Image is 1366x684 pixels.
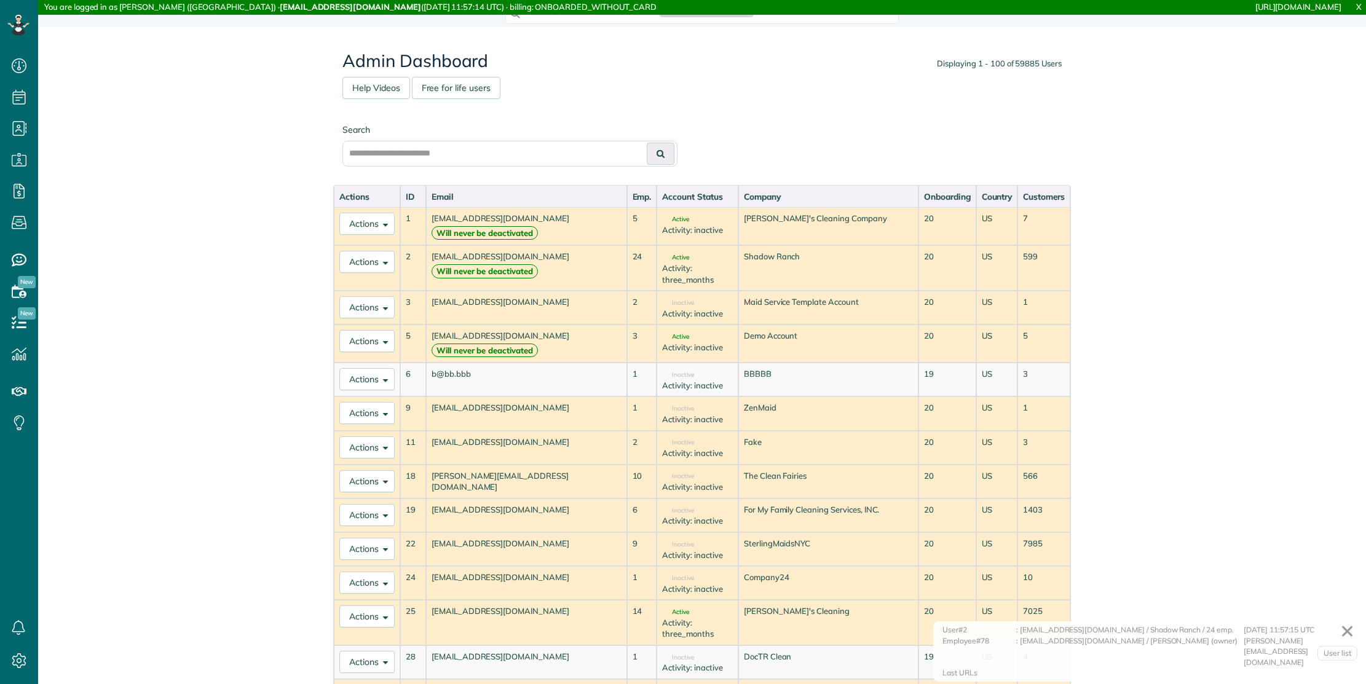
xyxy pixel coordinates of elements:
[662,541,694,548] span: Inactive
[339,572,395,594] button: Actions
[662,447,732,459] div: Activity: inactive
[738,600,918,645] td: [PERSON_NAME]'s Cleaning
[738,431,918,465] td: Fake
[662,342,732,353] div: Activity: inactive
[627,566,657,600] td: 1
[1017,498,1070,532] td: 1403
[976,532,1018,566] td: US
[627,645,657,679] td: 1
[918,465,976,498] td: 20
[662,655,694,661] span: Inactive
[339,470,395,492] button: Actions
[400,245,426,291] td: 2
[627,532,657,566] td: 9
[339,651,395,673] button: Actions
[18,307,36,320] span: New
[406,191,420,203] div: ID
[918,600,976,645] td: 20
[942,624,1016,635] div: User#2
[662,508,694,514] span: Inactive
[627,324,657,363] td: 3
[1016,624,1244,635] div: : [EMAIL_ADDRESS][DOMAIN_NAME] / Shadow Ranch / 24 emp.
[918,396,976,430] td: 20
[339,605,395,627] button: Actions
[400,207,426,245] td: 1
[662,372,694,378] span: Inactive
[1255,2,1341,12] a: [URL][DOMAIN_NAME]
[426,645,627,679] td: [EMAIL_ADDRESS][DOMAIN_NAME]
[426,291,627,324] td: [EMAIL_ADDRESS][DOMAIN_NAME]
[627,396,657,430] td: 1
[738,465,918,498] td: The Clean Fairies
[627,465,657,498] td: 10
[400,324,426,363] td: 5
[662,262,732,285] div: Activity: three_months
[738,532,918,566] td: SterlingMaidsNYC
[1017,600,1070,645] td: 7025
[918,645,976,679] td: 19
[627,291,657,324] td: 2
[662,662,732,674] div: Activity: inactive
[662,380,732,391] div: Activity: inactive
[400,363,426,396] td: 6
[18,276,36,288] span: New
[738,291,918,324] td: Maid Service Template Account
[627,245,657,291] td: 24
[738,363,918,396] td: BBBBB
[426,566,627,600] td: [EMAIL_ADDRESS][DOMAIN_NAME]
[738,396,918,430] td: ZenMaid
[1317,646,1357,661] a: User list
[1017,465,1070,498] td: 566
[339,296,395,318] button: Actions
[400,396,426,430] td: 9
[662,617,732,640] div: Activity: three_months
[924,191,971,203] div: Onboarding
[662,406,694,412] span: Inactive
[738,498,918,532] td: For My Family Cleaning Services, INC.
[662,254,689,261] span: Active
[976,324,1018,363] td: US
[1017,245,1070,291] td: 599
[918,363,976,396] td: 19
[976,363,1018,396] td: US
[976,600,1018,645] td: US
[412,77,500,99] a: Free for life users
[280,2,421,12] strong: [EMAIL_ADDRESS][DOMAIN_NAME]
[627,363,657,396] td: 1
[662,414,732,425] div: Activity: inactive
[339,538,395,560] button: Actions
[1017,324,1070,363] td: 5
[982,191,1013,203] div: Country
[432,264,538,278] strong: Will never be deactivated
[744,191,913,203] div: Company
[662,583,732,595] div: Activity: inactive
[918,207,976,245] td: 20
[738,207,918,245] td: [PERSON_NAME]'s Cleaning Company
[976,245,1018,291] td: US
[426,600,627,645] td: [EMAIL_ADDRESS][DOMAIN_NAME]
[426,465,627,498] td: [PERSON_NAME][EMAIL_ADDRESS][DOMAIN_NAME]
[400,645,426,679] td: 28
[738,566,918,600] td: Company24
[342,124,677,136] label: Search
[400,566,426,600] td: 24
[432,191,622,203] div: Email
[976,291,1018,324] td: US
[918,498,976,532] td: 20
[426,396,627,430] td: [EMAIL_ADDRESS][DOMAIN_NAME]
[339,402,395,424] button: Actions
[627,431,657,465] td: 2
[400,291,426,324] td: 3
[662,481,732,493] div: Activity: inactive
[400,600,426,645] td: 25
[1244,624,1354,635] div: [DATE] 11:57:15 UTC
[662,439,694,446] span: Inactive
[738,245,918,291] td: Shadow Ranch
[937,58,1062,69] div: Displaying 1 - 100 of 59885 Users
[339,213,395,235] button: Actions
[976,566,1018,600] td: US
[426,532,627,566] td: [EMAIL_ADDRESS][DOMAIN_NAME]
[976,207,1018,245] td: US
[662,549,732,561] div: Activity: inactive
[918,245,976,291] td: 20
